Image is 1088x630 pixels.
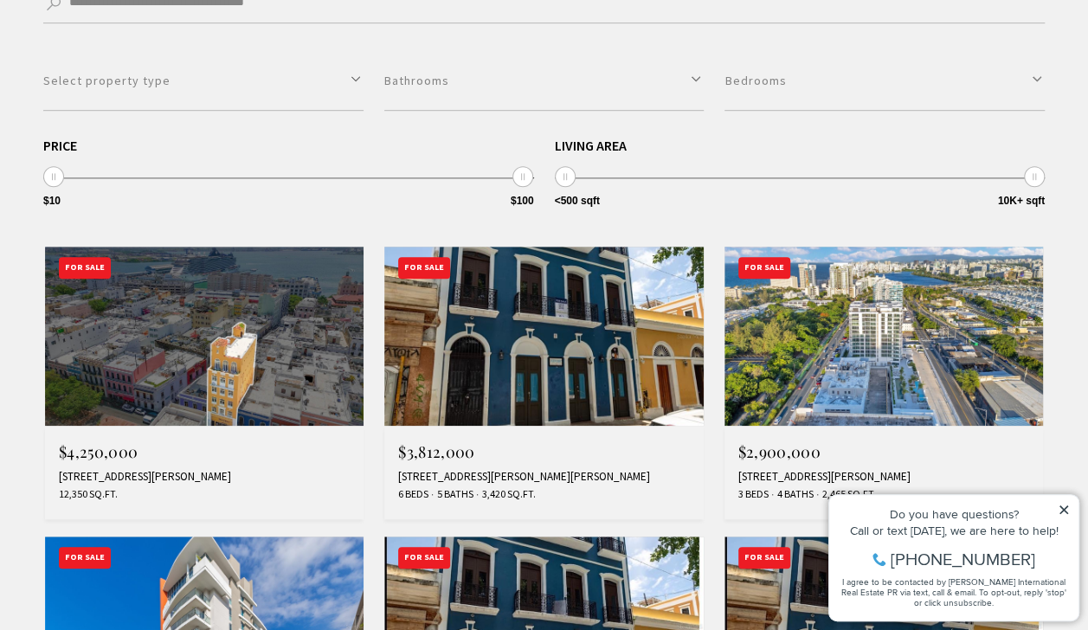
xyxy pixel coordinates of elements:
button: Bathrooms [384,51,705,111]
span: $2,900,000 [738,441,821,462]
div: For Sale [738,257,790,279]
div: For Sale [398,547,450,569]
a: For Sale $3,812,000 [STREET_ADDRESS][PERSON_NAME][PERSON_NAME] 6 Beds 5 Baths 3,420 Sq.Ft. [384,247,703,519]
span: $3,812,000 [398,441,474,462]
div: [STREET_ADDRESS][PERSON_NAME] [738,470,1029,484]
span: $100 [511,196,534,206]
button: Bedrooms [724,51,1045,111]
span: 2,465 Sq.Ft. [818,487,876,502]
span: 3 Beds [738,487,769,502]
a: For Sale $4,250,000 [STREET_ADDRESS][PERSON_NAME] 12,350 Sq.Ft. [45,247,364,519]
div: For Sale [59,257,111,279]
span: <500 sqft [555,196,600,206]
span: 3,420 Sq.Ft. [478,487,536,502]
span: $4,250,000 [59,441,138,462]
span: 12,350 Sq.Ft. [59,487,118,502]
span: 5 Baths [433,487,473,502]
button: Select property type [43,51,364,111]
div: [STREET_ADDRESS][PERSON_NAME] [59,470,350,484]
span: 4 Baths [773,487,814,502]
div: For Sale [59,547,111,569]
div: For Sale [398,257,450,279]
a: For Sale $2,900,000 [STREET_ADDRESS][PERSON_NAME] 3 Beds 4 Baths 2,465 Sq.Ft. [724,247,1043,519]
iframe: bss-luxurypresence [732,17,1071,235]
span: 6 Beds [398,487,428,502]
div: [STREET_ADDRESS][PERSON_NAME][PERSON_NAME] [398,470,689,484]
div: For Sale [738,547,790,569]
span: $10 [43,196,61,206]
